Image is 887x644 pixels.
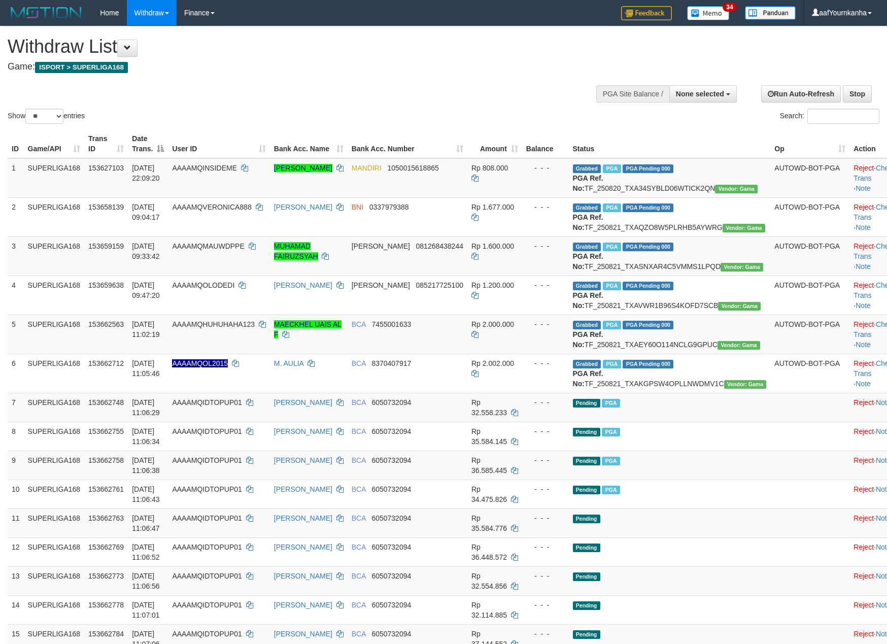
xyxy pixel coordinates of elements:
[856,301,871,310] a: Note
[526,513,565,523] div: - - -
[770,315,849,354] td: AUTOWD-BOT-PGA
[854,281,874,289] a: Reject
[24,197,85,236] td: SUPERLIGA168
[352,359,366,367] span: BCA
[623,282,673,290] span: PGA Pending
[24,422,85,451] td: SUPERLIGA168
[352,320,366,328] span: BCA
[24,315,85,354] td: SUPERLIGA168
[526,600,565,610] div: - - -
[88,543,124,551] span: 153662769
[88,320,124,328] span: 153662563
[132,456,160,474] span: [DATE] 11:06:38
[526,397,565,408] div: - - -
[621,6,672,20] img: Feedback.jpg
[8,158,24,198] td: 1
[467,129,522,158] th: Amount: activate to sort column ascending
[88,630,124,638] span: 153662784
[526,571,565,581] div: - - -
[352,514,366,522] span: BCA
[569,236,771,276] td: TF_250821_TXASNXAR4C5VMMS1LPQD
[352,398,366,406] span: BCA
[274,601,332,609] a: [PERSON_NAME]
[132,320,160,338] span: [DATE] 11:02:19
[854,164,874,172] a: Reject
[854,630,874,638] a: Reject
[369,203,409,211] span: Copy 0337979388 to clipboard
[88,281,124,289] span: 153659638
[573,544,600,552] span: Pending
[132,514,160,532] span: [DATE] 11:06:47
[602,399,620,408] span: Marked by aafmaster
[132,572,160,590] span: [DATE] 11:06:56
[274,203,332,211] a: [PERSON_NAME]
[573,515,600,523] span: Pending
[371,359,411,367] span: Copy 8370407917 to clipboard
[132,359,160,378] span: [DATE] 11:05:46
[603,321,621,329] span: Marked by aafheankoy
[8,595,24,624] td: 14
[172,203,251,211] span: AAAAMQVERONICA888
[348,129,467,158] th: Bank Acc. Number: activate to sort column ascending
[573,243,601,251] span: Grabbed
[573,204,601,212] span: Grabbed
[770,129,849,158] th: Op: activate to sort column ascending
[526,163,565,173] div: - - -
[24,354,85,393] td: SUPERLIGA168
[573,601,600,610] span: Pending
[856,223,871,231] a: Note
[352,164,382,172] span: MANDIRI
[8,5,85,20] img: MOTION_logo.png
[132,203,160,221] span: [DATE] 09:04:17
[352,427,366,435] span: BCA
[573,164,601,173] span: Grabbed
[371,398,411,406] span: Copy 6050732094 to clipboard
[274,164,332,172] a: [PERSON_NAME]
[8,422,24,451] td: 8
[172,572,242,580] span: AAAAMQIDTOPUP01
[761,85,841,103] a: Run Auto-Refresh
[352,572,366,580] span: BCA
[854,359,874,367] a: Reject
[88,398,124,406] span: 153662748
[274,485,332,493] a: [PERSON_NAME]
[8,480,24,509] td: 10
[723,224,765,232] span: Vendor URL: https://trx31.1velocity.biz
[603,360,621,368] span: Marked by aafheankoy
[274,514,332,522] a: [PERSON_NAME]
[718,341,760,350] span: Vendor URL: https://trx31.1velocity.biz
[24,537,85,566] td: SUPERLIGA168
[8,537,24,566] td: 12
[721,263,763,272] span: Vendor URL: https://trx31.1velocity.biz
[770,236,849,276] td: AUTOWD-BOT-PGA
[471,427,507,446] span: Rp 35.584.145
[8,509,24,537] td: 11
[88,242,124,250] span: 153659159
[573,369,603,388] b: PGA Ref. No:
[603,282,621,290] span: Marked by aafnonsreyleab
[132,242,160,260] span: [DATE] 09:33:42
[8,566,24,595] td: 13
[854,543,874,551] a: Reject
[471,242,514,250] span: Rp 1.600.000
[371,630,411,638] span: Copy 6050732094 to clipboard
[854,572,874,580] a: Reject
[573,360,601,368] span: Grabbed
[770,158,849,198] td: AUTOWD-BOT-PGA
[471,456,507,474] span: Rp 36.585.445
[8,393,24,422] td: 7
[569,158,771,198] td: TF_250820_TXA34SYBLD06WTICK2QN
[88,601,124,609] span: 153662778
[352,456,366,464] span: BCA
[8,451,24,480] td: 9
[172,543,242,551] span: AAAAMQIDTOPUP01
[573,282,601,290] span: Grabbed
[573,428,600,436] span: Pending
[526,484,565,494] div: - - -
[274,359,303,367] a: M. AULIA
[172,601,242,609] span: AAAAMQIDTOPUP01
[371,485,411,493] span: Copy 6050732094 to clipboard
[602,486,620,494] span: Marked by aafmaster
[172,359,228,367] span: Nama rekening ada tanda titik/strip, harap diedit
[856,341,871,349] a: Note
